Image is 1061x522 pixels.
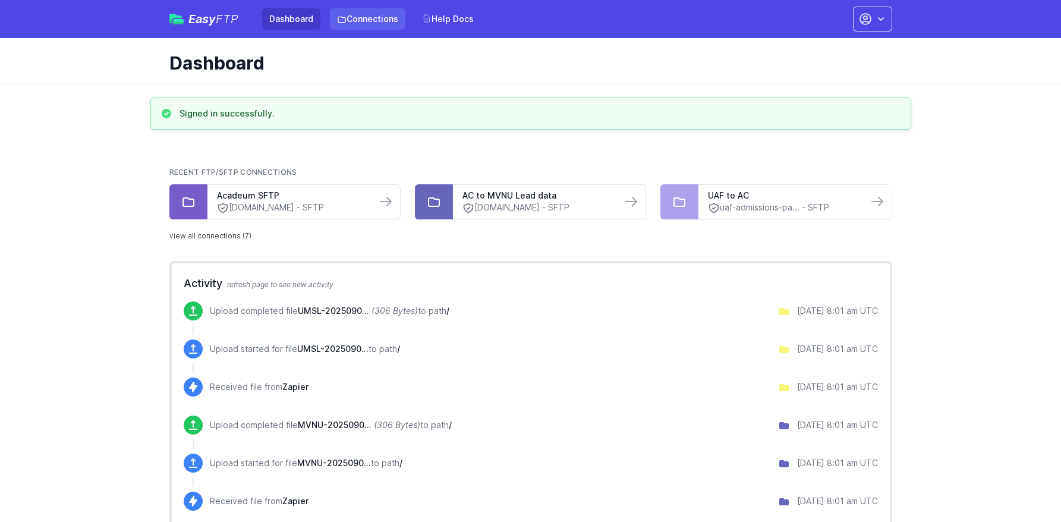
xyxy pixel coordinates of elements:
[169,168,892,177] h2: Recent FTP/SFTP Connections
[297,458,371,468] span: MVNU-20250908.csv
[371,306,418,316] i: (306 Bytes)
[210,419,452,431] p: Upload completed file to path
[180,108,275,120] h3: Signed in successfully.
[216,12,238,26] span: FTP
[298,420,371,430] span: MVNU-20250908.csv
[397,344,400,354] span: /
[797,381,878,393] div: [DATE] 8:01 am UTC
[298,306,369,316] span: UMSL-20250908.csv
[399,458,402,468] span: /
[797,343,878,355] div: [DATE] 8:01 am UTC
[282,496,308,506] span: Zapier
[415,8,481,30] a: Help Docs
[797,495,878,507] div: [DATE] 8:01 am UTC
[217,190,367,202] a: Acadeum SFTP
[169,14,184,24] img: easyftp_logo.png
[169,52,883,74] h1: Dashboard
[217,202,367,214] a: [DOMAIN_NAME] - SFTP
[708,202,858,214] a: uaf-admissions-pa... - SFTP
[169,231,251,241] a: view all connections (7)
[210,305,449,317] p: Upload completed file to path
[374,420,420,430] i: (306 Bytes)
[210,457,402,469] p: Upload started for file to path
[210,495,308,507] p: Received file from
[797,305,878,317] div: [DATE] 8:01 am UTC
[797,457,878,469] div: [DATE] 8:01 am UTC
[262,8,320,30] a: Dashboard
[708,190,858,202] a: UAF to AC
[282,382,308,392] span: Zapier
[188,13,238,25] span: Easy
[330,8,405,30] a: Connections
[462,190,612,202] a: AC to MVNU Lead data
[210,343,400,355] p: Upload started for file to path
[446,306,449,316] span: /
[184,275,878,292] h2: Activity
[169,13,238,25] a: EasyFTP
[797,419,878,431] div: [DATE] 8:01 am UTC
[449,420,452,430] span: /
[227,280,333,289] span: refresh page to see new activity
[462,202,612,214] a: [DOMAIN_NAME] - SFTP
[297,344,369,354] span: UMSL-20250908.csv
[210,381,308,393] p: Received file from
